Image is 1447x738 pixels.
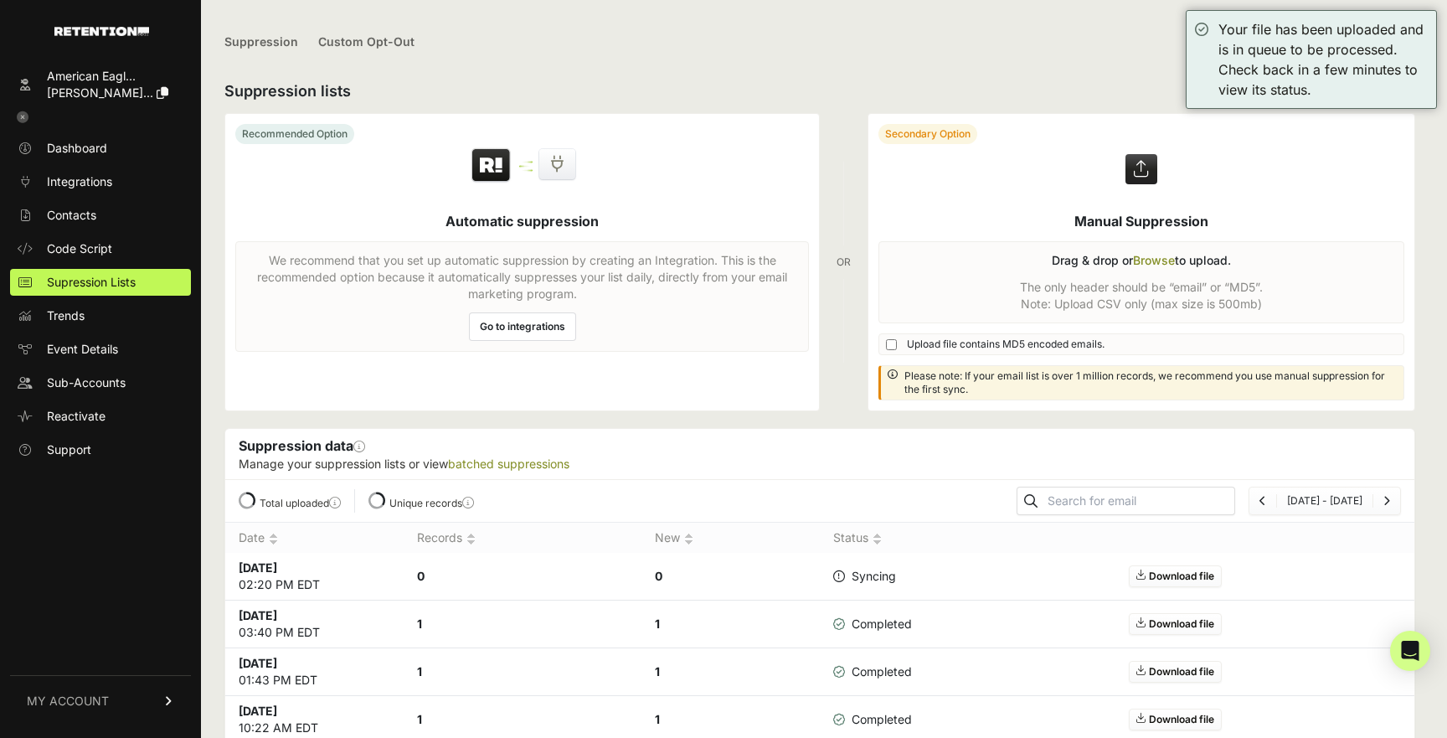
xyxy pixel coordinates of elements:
[833,711,912,728] span: Completed
[655,664,660,679] strong: 1
[820,523,939,554] th: Status
[10,436,191,463] a: Support
[246,252,798,302] p: We recommend that you set up automatic suppression by creating an Integration. This is the recomm...
[417,569,425,583] strong: 0
[1044,489,1234,513] input: Search for email
[47,85,153,100] span: [PERSON_NAME]...
[1259,494,1266,507] a: Previous
[10,135,191,162] a: Dashboard
[47,307,85,324] span: Trends
[519,169,533,172] img: integration
[655,712,660,726] strong: 1
[466,533,476,545] img: no_sort-eaf950dc5ab64cae54d48a5578032e96f70b2ecb7d747501f34c8f2db400fb66.gif
[1276,494,1372,508] li: [DATE] - [DATE]
[10,336,191,363] a: Event Details
[684,533,693,545] img: no_sort-eaf950dc5ab64cae54d48a5578032e96f70b2ecb7d747501f34c8f2db400fb66.gif
[10,302,191,329] a: Trends
[47,140,107,157] span: Dashboard
[225,601,404,648] td: 03:40 PM EDT
[47,374,126,391] span: Sub-Accounts
[833,616,912,632] span: Completed
[239,704,277,718] strong: [DATE]
[833,568,896,585] span: Syncing
[224,23,298,63] a: Suppression
[1390,631,1430,671] div: Open Intercom Messenger
[417,712,422,726] strong: 1
[318,23,415,63] a: Custom Opt-Out
[10,403,191,430] a: Reactivate
[907,338,1105,351] span: Upload file contains MD5 encoded emails.
[47,341,118,358] span: Event Details
[448,457,569,471] a: batched suppressions
[47,68,168,85] div: American Eagl...
[225,648,404,696] td: 01:43 PM EDT
[235,124,354,144] div: Recommended Option
[833,663,912,680] span: Completed
[10,269,191,296] a: Supression Lists
[47,441,91,458] span: Support
[10,235,191,262] a: Code Script
[389,497,474,509] label: Unique records
[260,497,341,509] label: Total uploaded
[519,161,533,163] img: integration
[886,339,897,350] input: Upload file contains MD5 encoded emails.
[47,173,112,190] span: Integrations
[837,113,851,411] div: OR
[239,608,277,622] strong: [DATE]
[47,240,112,257] span: Code Script
[10,63,191,106] a: American Eagl... [PERSON_NAME]...
[641,523,820,554] th: New
[239,656,277,670] strong: [DATE]
[655,617,660,631] strong: 1
[1129,661,1222,683] a: Download file
[225,429,1414,479] div: Suppression data
[10,168,191,195] a: Integrations
[470,147,512,184] img: Retention
[873,533,882,545] img: no_sort-eaf950dc5ab64cae54d48a5578032e96f70b2ecb7d747501f34c8f2db400fb66.gif
[417,664,422,679] strong: 1
[225,553,404,601] td: 02:20 PM EDT
[1129,613,1222,635] a: Download file
[469,312,576,341] a: Go to integrations
[269,533,278,545] img: no_sort-eaf950dc5ab64cae54d48a5578032e96f70b2ecb7d747501f34c8f2db400fb66.gif
[404,523,641,554] th: Records
[1249,487,1401,515] nav: Page navigation
[1129,709,1222,730] a: Download file
[1218,19,1428,100] div: Your file has been uploaded and is in queue to be processed. Check back in a few minutes to view ...
[224,80,1415,103] h2: Suppression lists
[27,693,109,710] span: MY ACCOUNT
[239,560,277,575] strong: [DATE]
[47,408,106,425] span: Reactivate
[10,369,191,396] a: Sub-Accounts
[445,211,599,231] h5: Automatic suppression
[10,675,191,726] a: MY ACCOUNT
[417,617,422,631] strong: 1
[239,456,1401,472] p: Manage your suppression lists or view
[655,569,662,583] strong: 0
[225,523,404,554] th: Date
[519,165,533,168] img: integration
[1383,494,1390,507] a: Next
[54,27,149,36] img: Retention.com
[47,274,136,291] span: Supression Lists
[47,207,96,224] span: Contacts
[10,202,191,229] a: Contacts
[1129,565,1222,587] a: Download file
